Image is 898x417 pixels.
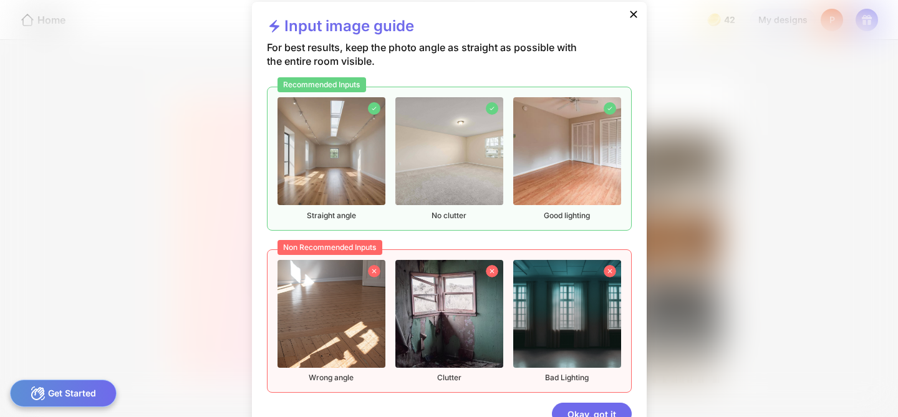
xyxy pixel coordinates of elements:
div: Wrong angle [278,260,385,383]
div: No clutter [395,97,503,220]
img: nonrecommendedImageEmpty1.png [278,260,385,368]
img: nonrecommendedImageEmpty3.jpg [513,260,621,368]
div: Straight angle [278,97,385,220]
div: For best results, keep the photo angle as straight as possible with the entire room visible. [267,41,592,87]
div: Bad Lighting [513,260,621,383]
div: Get Started [10,380,117,407]
img: emptyLivingRoomImage1.jpg [278,97,385,205]
img: emptyBedroomImage7.jpg [395,97,503,205]
div: Clutter [395,260,503,383]
img: nonrecommendedImageEmpty2.png [395,260,503,368]
div: Input image guide [267,17,414,41]
div: Recommended Inputs [278,77,367,92]
div: Non Recommended Inputs [278,240,383,255]
div: Good lighting [513,97,621,220]
img: emptyBedroomImage4.jpg [513,97,621,205]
